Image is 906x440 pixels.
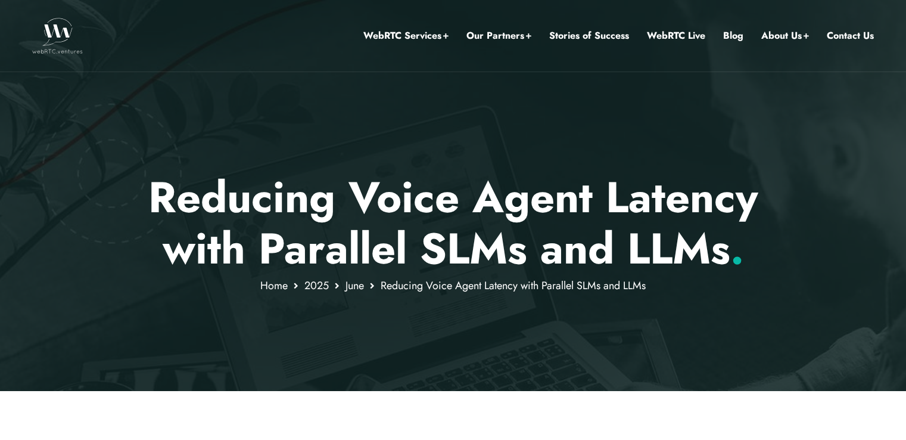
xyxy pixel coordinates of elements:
span: Reducing Voice Agent Latency with Parallel SLMs and LLMs [381,278,646,293]
a: Blog [723,28,743,44]
a: WebRTC Services [363,28,449,44]
a: About Us [761,28,809,44]
span: . [730,218,744,280]
a: June [345,278,364,293]
p: Reducing Voice Agent Latency with Parallel SLMs and LLMs [104,172,802,275]
a: WebRTC Live [647,28,705,44]
img: WebRTC.ventures [32,18,83,54]
a: Stories of Success [549,28,629,44]
a: 2025 [304,278,329,293]
a: Home [260,278,288,293]
a: Our Partners [466,28,531,44]
a: Contact Us [827,28,874,44]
